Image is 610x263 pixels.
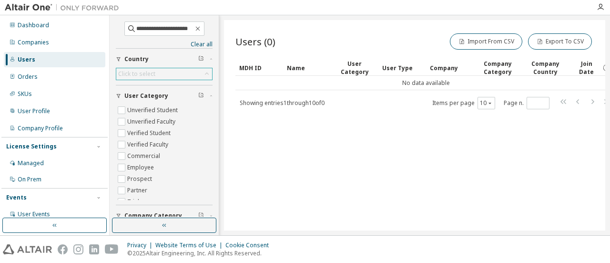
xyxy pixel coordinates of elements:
div: User Profile [18,107,50,115]
div: Cookie Consent [225,242,274,249]
button: Export To CSV [528,33,592,50]
img: altair_logo.svg [3,244,52,254]
span: Users (0) [235,35,275,48]
label: Verified Faculty [127,139,170,150]
div: License Settings [6,143,57,150]
div: Dashboard [18,21,49,29]
div: User Events [18,210,50,218]
span: Company Category [124,212,182,220]
div: Orders [18,73,38,81]
div: Company Profile [18,125,63,132]
label: Trial [127,196,141,208]
div: Click to select [116,68,212,80]
div: Events [6,194,27,201]
img: facebook.svg [58,244,68,254]
span: Country [124,55,149,63]
span: Items per page [432,97,495,109]
div: Managed [18,159,44,167]
button: Country [116,49,213,70]
div: Users [18,56,35,63]
label: Unverified Faculty [127,116,177,127]
label: Verified Student [127,127,173,139]
p: © 2025 Altair Engineering, Inc. All Rights Reserved. [127,249,274,257]
span: Clear filter [198,55,204,63]
button: 10 [480,99,493,107]
img: youtube.svg [105,244,119,254]
button: Company Category [116,205,213,226]
label: Partner [127,185,149,196]
span: Page n. [504,97,549,109]
div: On Prem [18,176,41,183]
div: Privacy [127,242,155,249]
img: instagram.svg [73,244,83,254]
img: Altair One [5,3,124,12]
label: Prospect [127,173,154,185]
label: Employee [127,162,156,173]
button: Import From CSV [450,33,522,50]
span: Clear filter [198,212,204,220]
img: linkedin.svg [89,244,99,254]
button: User Category [116,85,213,106]
div: SKUs [18,90,32,98]
span: Showing entries 1 through 10 of 0 [240,99,325,107]
a: Clear all [116,41,213,48]
div: Click to select [118,70,155,78]
div: User Type [382,60,422,75]
span: Clear filter [198,92,204,100]
div: Name [287,60,327,75]
div: User Category [335,60,375,76]
div: Company Category [478,60,518,76]
span: Join Date [573,60,600,76]
div: MDH ID [239,60,279,75]
label: Commercial [127,150,162,162]
div: Company [430,60,470,75]
div: Company Country [525,60,565,76]
div: Website Terms of Use [155,242,225,249]
div: Companies [18,39,49,46]
label: Unverified Student [127,105,180,116]
span: User Category [124,92,168,100]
